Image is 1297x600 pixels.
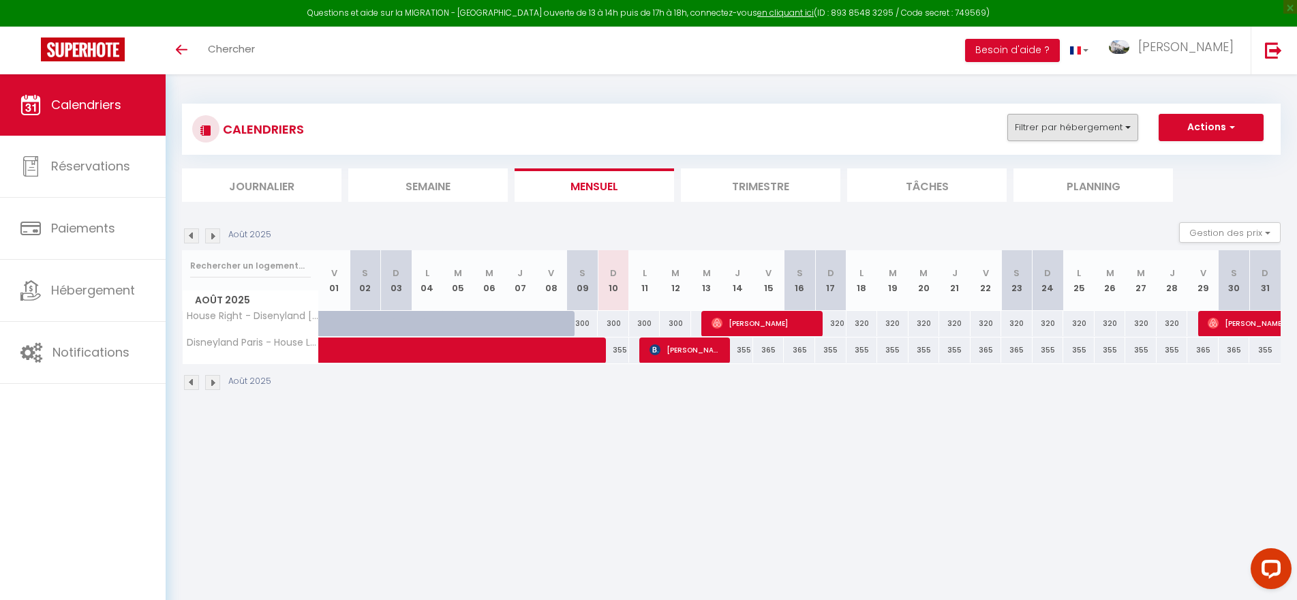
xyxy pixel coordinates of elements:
[1007,114,1138,141] button: Filtrer par hébergement
[1262,267,1268,280] abbr: D
[939,250,971,311] th: 21
[1137,267,1145,280] abbr: M
[971,311,1002,336] div: 320
[190,254,311,278] input: Rechercher un logement...
[52,344,129,361] span: Notifications
[348,168,508,202] li: Semaine
[1265,42,1282,59] img: logout
[1001,337,1033,363] div: 365
[1033,250,1064,311] th: 24
[722,337,753,363] div: 355
[1157,311,1188,336] div: 320
[735,267,740,280] abbr: J
[1063,311,1095,336] div: 320
[208,42,255,56] span: Chercher
[1240,543,1297,600] iframe: LiveChat chat widget
[474,250,505,311] th: 06
[319,250,350,311] th: 01
[846,337,878,363] div: 355
[1219,250,1250,311] th: 30
[827,267,834,280] abbr: D
[515,168,674,202] li: Mensuel
[629,250,660,311] th: 11
[548,267,554,280] abbr: V
[1249,250,1281,311] th: 31
[847,168,1007,202] li: Tâches
[815,337,846,363] div: 355
[815,250,846,311] th: 17
[51,282,135,299] span: Hébergement
[1179,222,1281,243] button: Gestion des prix
[877,337,909,363] div: 355
[965,39,1060,62] button: Besoin d'aide ?
[1013,267,1020,280] abbr: S
[183,290,318,310] span: Août 2025
[610,267,617,280] abbr: D
[1106,267,1114,280] abbr: M
[703,267,711,280] abbr: M
[983,267,989,280] abbr: V
[425,267,429,280] abbr: L
[567,311,598,336] div: 300
[712,310,816,336] span: [PERSON_NAME]
[952,267,958,280] abbr: J
[660,250,691,311] th: 12
[1095,311,1126,336] div: 320
[185,311,321,321] span: House Right - Disenyland [GEOGRAPHIC_DATA] ( 10 personnes )
[691,250,722,311] th: 13
[846,311,878,336] div: 320
[753,337,784,363] div: 365
[815,311,846,336] div: 320
[753,250,784,311] th: 15
[1231,267,1237,280] abbr: S
[909,337,940,363] div: 355
[1170,267,1175,280] abbr: J
[185,337,321,348] span: Disneyland Paris - House Left ( 11 personnes)
[1249,337,1281,363] div: 355
[567,250,598,311] th: 09
[1033,337,1064,363] div: 355
[41,37,125,61] img: Super Booking
[517,267,523,280] abbr: J
[1219,337,1250,363] div: 365
[629,311,660,336] div: 300
[1187,337,1219,363] div: 365
[1109,40,1129,54] img: ...
[1063,337,1095,363] div: 355
[681,168,840,202] li: Trimestre
[859,267,864,280] abbr: L
[671,267,680,280] abbr: M
[1125,337,1157,363] div: 355
[51,96,121,113] span: Calendriers
[797,267,803,280] abbr: S
[939,337,971,363] div: 355
[909,311,940,336] div: 320
[909,250,940,311] th: 20
[939,311,971,336] div: 320
[1187,250,1219,311] th: 29
[393,267,399,280] abbr: D
[51,157,130,175] span: Réservations
[350,250,381,311] th: 02
[182,168,341,202] li: Journalier
[1033,311,1064,336] div: 320
[362,267,368,280] abbr: S
[198,27,265,74] a: Chercher
[722,250,753,311] th: 14
[579,267,585,280] abbr: S
[643,267,647,280] abbr: L
[1099,27,1251,74] a: ... [PERSON_NAME]
[1125,311,1157,336] div: 320
[381,250,412,311] th: 03
[1001,311,1033,336] div: 320
[650,337,722,363] span: [PERSON_NAME]
[971,250,1002,311] th: 22
[1125,250,1157,311] th: 27
[412,250,443,311] th: 04
[1200,267,1206,280] abbr: V
[784,250,815,311] th: 16
[877,311,909,336] div: 320
[1138,38,1234,55] span: [PERSON_NAME]
[889,267,897,280] abbr: M
[331,267,337,280] abbr: V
